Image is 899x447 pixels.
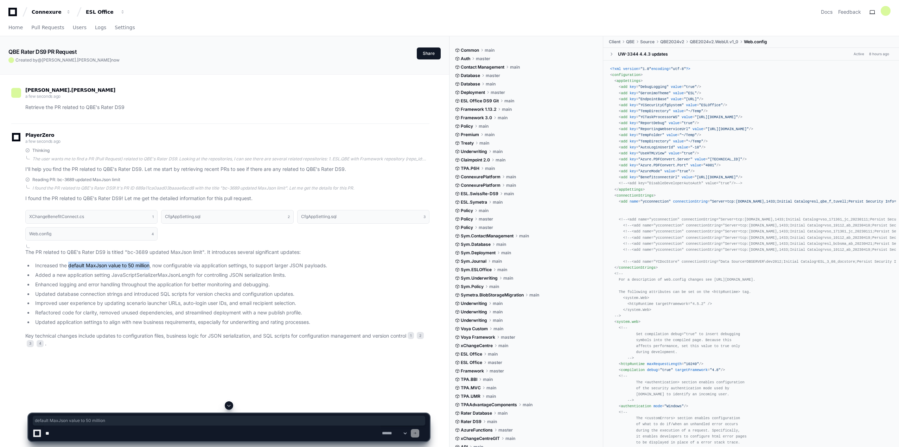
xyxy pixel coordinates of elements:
div: Connexure [32,8,62,15]
span: Symetra.BlobStorageMigration [461,292,524,298]
span: <?xml version= encoding= ?> [610,67,690,71]
span: [PERSON_NAME].[PERSON_NAME] [25,87,115,93]
span: add [621,169,627,173]
span: Underwriting [461,318,487,323]
span: Sym.ContactManagement [461,233,514,239]
span: key [630,139,636,143]
span: "ReportDebug" [638,121,667,125]
span: key [630,133,636,137]
span: main [503,275,513,281]
span: "TempDirectory" [638,139,671,143]
span: Active [852,51,866,57]
span: configuration [612,73,640,77]
span: Framework 3.0 [461,115,492,121]
p: The PR related to QBE's Rater DS9 is titled "bc-3689 updated MaxJson limit". It introduces severa... [25,248,429,256]
span: QBE2024v2.WebUI.v1_0 [690,39,738,45]
span: main [486,385,496,391]
span: "[URL]" [684,97,699,101]
span: value [667,133,677,137]
span: main [493,199,503,205]
span: Underwriting [461,309,487,315]
span: connectionStrings [617,193,653,198]
span: </ > [614,266,658,270]
span: connectionString [673,199,708,204]
span: "[TECHNICAL_ID]" [708,157,742,161]
li: Updated application settings to align with new business requirements, especially for underwriting... [33,318,429,326]
span: QBE2024v2 [660,39,684,45]
span: main [489,284,499,289]
span: main [486,394,496,399]
span: value [695,157,706,161]
span: value [669,151,680,155]
span: 3 [423,214,426,219]
span: add [621,133,627,137]
span: master [486,73,500,78]
span: < > [610,73,643,77]
span: ESL Office [461,351,482,357]
span: "-18" [690,145,701,149]
span: appSettings [617,79,640,83]
span: main [493,326,503,332]
li: Improved user experience by updating scenario launcher URLs, auto-login user IDs, and email recip... [33,299,429,307]
span: main [485,132,495,138]
span: < = = /> [619,121,699,125]
span: < = = /> [619,175,742,179]
span: system.web [617,320,638,324]
span: "AutoLoginUserId" [638,145,675,149]
span: Premium [461,132,479,138]
span: Underwriting [461,149,487,154]
span: "YCSecurityCfgSystem" [638,103,684,107]
span: add [621,97,627,101]
span: < = = /> [619,169,695,173]
span: main [485,166,495,171]
span: < = = /> [619,145,706,149]
span: TPA.BBI [461,377,477,382]
span: key [630,115,636,119]
span: Created by [15,57,120,63]
span: Policy [461,123,473,129]
span: a few seconds ago [25,139,60,144]
span: value [671,85,682,89]
button: ESL Office [83,6,128,18]
span: "ESL" [686,91,697,95]
span: add [621,163,627,167]
span: Policy [461,225,473,230]
span: main [493,149,503,154]
span: main [510,64,520,70]
span: name [630,199,638,204]
span: Sym.Deployment [461,250,496,256]
span: "ESLOffice" [699,103,723,107]
span: "TempFolder" [638,133,664,137]
span: main [493,301,503,306]
a: Home [8,20,23,36]
p: I'll help you find the PR related to QBE's Rater DS9. Let me start by retrieving recent PRs to se... [25,165,429,173]
span: main [498,115,508,121]
span: xChangeCentre [461,343,493,349]
span: Web.config [744,39,767,45]
li: Refactored code for clarity, removed unused dependencies, and streamlined deployment with a new p... [33,309,429,317]
span: Sym.Journal [461,258,486,264]
button: XChangeBenefitConnect.cs1 [25,210,158,223]
span: 2 [417,332,424,339]
span: key [630,163,636,167]
span: < = = /> [619,133,701,137]
span: ESL Office DS9 Git [461,98,499,104]
span: main [529,292,539,298]
span: key [630,145,636,149]
span: key [630,97,636,101]
span: value [669,121,680,125]
span: main [501,250,511,256]
span: key [630,157,636,161]
button: Share [417,47,441,59]
span: Client [609,39,620,45]
span: 4 [152,231,154,237]
span: ESL.SwissRe-DS9 [461,191,498,197]
span: [PERSON_NAME].[PERSON_NAME] [42,57,111,63]
span: main [493,318,503,323]
span: key [630,109,636,113]
p: I found the PR related to QBE's Rater DS9! Let me get the detailed information for this pull requ... [25,194,429,203]
span: ConnexurePlatform [461,174,500,180]
span: master [488,360,502,365]
span: @ [38,57,42,63]
span: value [690,163,701,167]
